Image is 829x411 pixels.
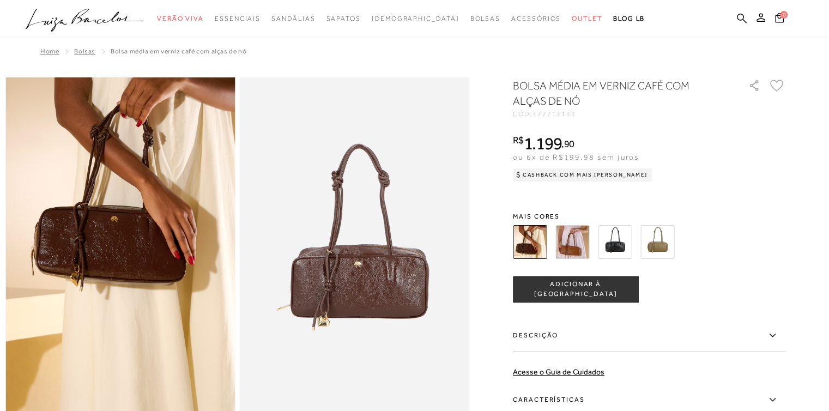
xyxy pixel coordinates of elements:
[613,15,645,22] span: BLOG LB
[513,111,731,117] div: CÓD:
[524,134,562,153] span: 1.199
[613,9,645,29] a: BLOG LB
[511,9,561,29] a: categoryNavScreenReaderText
[111,47,246,55] span: BOLSA MÉDIA EM VERNIZ CAFÉ COM ALÇAS DE NÓ
[326,9,360,29] a: categoryNavScreenReaderText
[271,9,315,29] a: categoryNavScreenReaderText
[513,276,638,303] button: ADICIONAR À [GEOGRAPHIC_DATA]
[572,9,602,29] a: categoryNavScreenReaderText
[533,110,576,118] span: 777713132
[271,15,315,22] span: Sandálias
[513,225,547,259] img: BOLSA MÉDIA EM VERNIZ CAFÉ COM ALÇAS DE NÓ
[372,9,459,29] a: noSubCategoriesText
[572,15,602,22] span: Outlet
[780,11,788,19] span: 0
[561,139,574,149] i: ,
[640,225,674,259] img: BOLSA MÉDIA EM VERNIZ VERDE ASPARGO COM ALÇAS DE NÓ
[372,15,459,22] span: [DEMOGRAPHIC_DATA]
[513,168,652,182] div: Cashback com Mais [PERSON_NAME]
[215,9,261,29] a: categoryNavScreenReaderText
[555,225,589,259] img: BOLSA MÉDIA EM VERNIZ CARAMELO COM ALÇAS DE NÓ
[513,280,638,299] span: ADICIONAR À [GEOGRAPHIC_DATA]
[513,320,785,352] label: Descrição
[470,9,500,29] a: categoryNavScreenReaderText
[157,9,204,29] a: categoryNavScreenReaderText
[326,15,360,22] span: Sapatos
[513,367,604,376] a: Acesse o Guia de Cuidados
[215,15,261,22] span: Essenciais
[40,47,59,55] a: Home
[157,15,204,22] span: Verão Viva
[513,213,785,220] span: Mais cores
[564,138,574,149] span: 90
[74,47,95,55] a: Bolsas
[513,153,639,161] span: ou 6x de R$199,98 sem juros
[513,78,717,108] h1: BOLSA MÉDIA EM VERNIZ CAFÉ COM ALÇAS DE NÓ
[598,225,632,259] img: BOLSA MÉDIA EM VERNIZ PRETO COM ALÇAS DE NÓ
[470,15,500,22] span: Bolsas
[513,135,524,145] i: R$
[511,15,561,22] span: Acessórios
[772,12,787,27] button: 0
